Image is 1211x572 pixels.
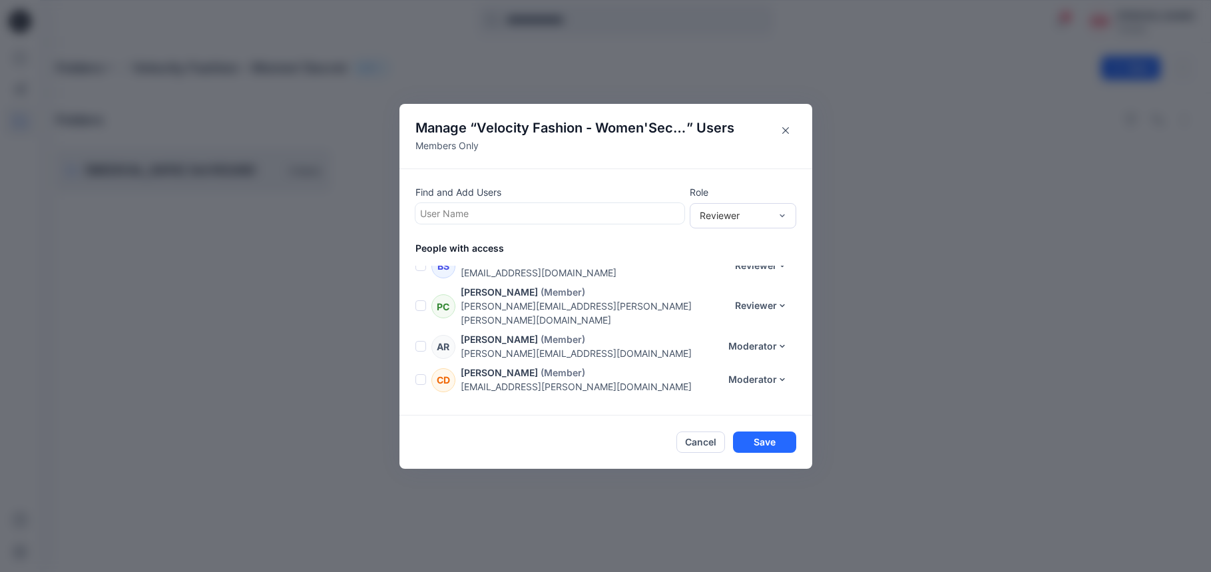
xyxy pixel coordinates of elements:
[720,336,796,357] button: Moderator
[461,346,720,360] p: [PERSON_NAME][EMAIL_ADDRESS][DOMAIN_NAME]
[431,335,455,359] div: AR
[415,241,812,255] p: People with access
[733,431,796,453] button: Save
[431,294,455,318] div: PC
[676,431,725,453] button: Cancel
[461,266,726,280] p: [EMAIL_ADDRESS][DOMAIN_NAME]
[415,185,684,199] p: Find and Add Users
[461,285,538,299] p: [PERSON_NAME]
[477,120,687,136] span: Velocity Fashion - Women'Secret
[461,332,538,346] p: [PERSON_NAME]
[461,366,538,380] p: [PERSON_NAME]
[541,285,585,299] p: (Member)
[461,380,720,394] p: [EMAIL_ADDRESS][PERSON_NAME][DOMAIN_NAME]
[726,295,796,316] button: Reviewer
[431,368,455,392] div: CD
[541,366,585,380] p: (Member)
[700,208,770,222] div: Reviewer
[690,185,796,199] p: Role
[775,120,796,141] button: Close
[415,139,739,152] p: Members Only
[415,120,739,136] h4: Manage “ ” Users
[720,369,796,390] button: Moderator
[541,332,585,346] p: (Member)
[431,254,455,278] div: BS
[726,255,796,276] button: Reviewer
[461,299,726,327] p: [PERSON_NAME][EMAIL_ADDRESS][PERSON_NAME][PERSON_NAME][DOMAIN_NAME]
